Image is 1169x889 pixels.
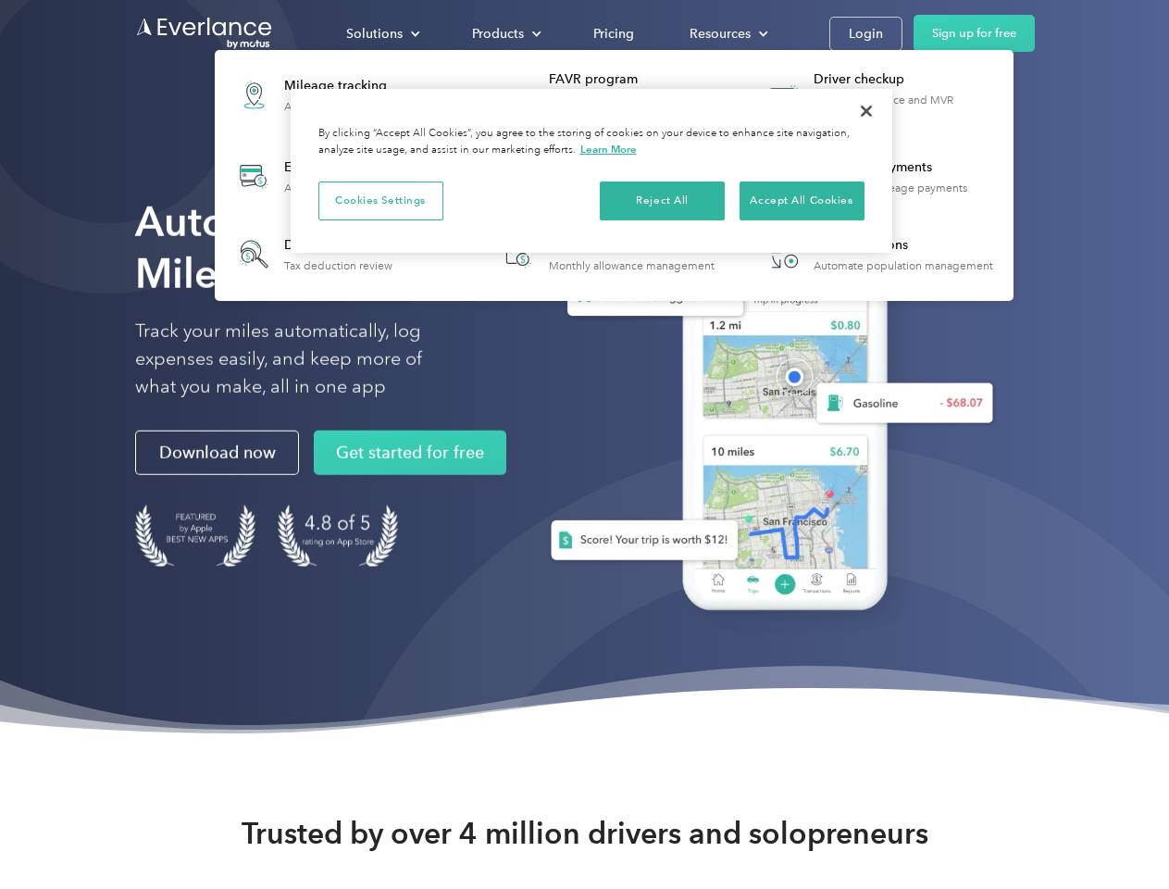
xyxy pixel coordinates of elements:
[814,70,1003,89] div: Driver checkup
[671,18,783,50] div: Resources
[914,15,1035,52] a: Sign up for free
[829,17,902,51] a: Login
[284,77,404,95] div: Mileage tracking
[284,236,392,255] div: Deduction finder
[224,143,427,210] a: Expense trackingAutomatic transaction logs
[575,18,653,50] a: Pricing
[278,505,398,567] img: 4.9 out of 5 stars on the app store
[291,89,892,253] div: Privacy
[846,91,887,131] button: Close
[318,182,443,220] button: Cookies Settings
[135,16,274,51] a: Go to homepage
[690,22,751,45] div: Resources
[291,89,892,253] div: Cookie banner
[521,176,1008,638] img: Everlance, mileage tracker app, expense tracking app
[600,182,725,220] button: Reject All
[814,94,1003,119] div: License, insurance and MVR verification
[314,431,506,475] a: Get started for free
[753,224,1002,284] a: HR IntegrationsAutomate population management
[814,236,993,255] div: HR Integrations
[580,143,637,156] a: More information about your privacy, opens in a new tab
[593,22,634,45] div: Pricing
[284,259,392,272] div: Tax deduction review
[753,61,1004,129] a: Driver checkupLicense, insurance and MVR verification
[284,100,404,113] div: Automatic mileage logs
[135,505,255,567] img: Badge for Featured by Apple Best New Apps
[549,259,715,272] div: Monthly allowance management
[454,18,556,50] div: Products
[740,182,864,220] button: Accept All Cookies
[284,182,417,194] div: Automatic transaction logs
[489,224,724,284] a: Accountable planMonthly allowance management
[346,22,403,45] div: Solutions
[318,126,864,158] div: By clicking “Accept All Cookies”, you agree to the storing of cookies on your device to enhance s...
[549,70,739,89] div: FAVR program
[849,22,883,45] div: Login
[224,61,414,129] a: Mileage trackingAutomatic mileage logs
[224,224,402,284] a: Deduction finderTax deduction review
[242,815,928,852] strong: Trusted by over 4 million drivers and solopreneurs
[215,50,1014,301] nav: Products
[135,318,466,401] p: Track your miles automatically, log expenses easily, and keep more of what you make, all in one app
[135,431,299,475] a: Download now
[328,18,435,50] div: Solutions
[472,22,524,45] div: Products
[814,259,993,272] div: Automate population management
[284,158,417,177] div: Expense tracking
[489,61,740,129] a: FAVR programFixed & Variable Rate reimbursement design & management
